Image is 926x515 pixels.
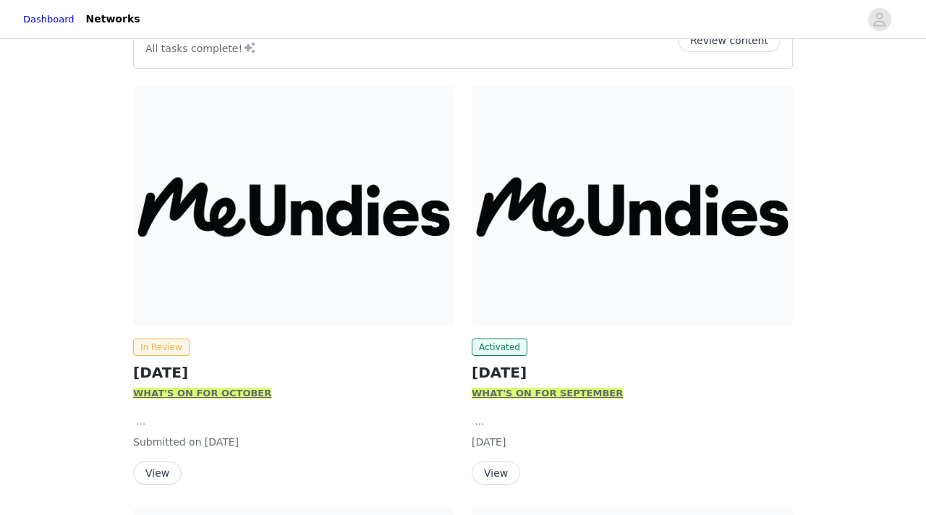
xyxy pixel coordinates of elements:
span: In Review [133,339,190,356]
a: View [472,468,520,479]
strong: W [133,388,143,399]
div: avatar [872,8,886,31]
button: View [472,461,520,485]
button: View [133,461,182,485]
span: [DATE] [472,436,506,448]
strong: HAT'S ON FOR SEPTEMBER [482,388,623,399]
span: Activated [472,339,527,356]
a: View [133,468,182,479]
a: Networks [77,3,149,35]
img: MeUndies [133,86,454,327]
p: All tasks complete! [145,39,257,56]
strong: HAT'S ON FOR OCTOBER [143,388,271,399]
strong: W [472,388,482,399]
img: MeUndies [472,86,793,327]
span: Submitted on [133,436,202,448]
span: [DATE] [205,436,239,448]
a: Dashboard [23,12,75,27]
button: Review content [678,29,781,52]
h2: [DATE] [472,362,793,383]
h2: [DATE] [133,362,454,383]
